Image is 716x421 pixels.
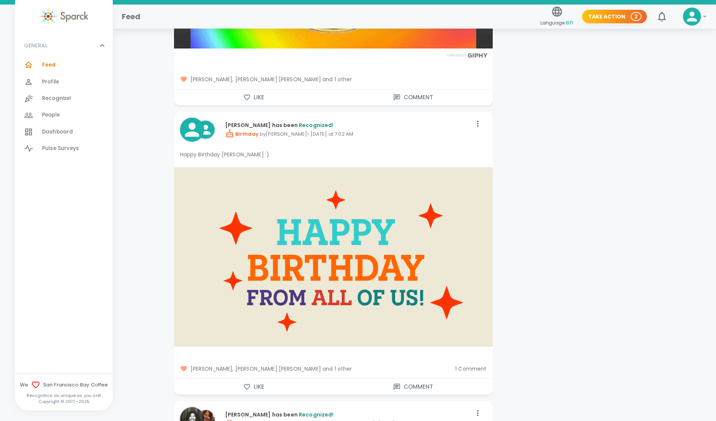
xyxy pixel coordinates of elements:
[180,365,450,373] span: [PERSON_NAME], [PERSON_NAME] [PERSON_NAME] and 1 other
[445,53,490,58] img: Powered by GIPHY
[225,411,472,418] p: [PERSON_NAME] has been
[582,10,647,24] button: Take Action 2
[15,107,113,123] a: People
[174,167,493,347] img: https://api.sparckco.com/rails/active_storage/blobs/redirect/eyJfcmFpbHMiOnsibWVzc2FnZSI6IkJBaHBZ...
[15,57,113,160] div: GENERAL
[540,18,573,28] span: Language:
[299,121,334,129] span: Recognized!
[42,111,60,119] span: People
[180,76,487,83] span: [PERSON_NAME], [PERSON_NAME] [PERSON_NAME] and 1 other
[42,128,73,136] span: Dashboard
[15,8,113,25] a: Sparck logo
[15,380,113,389] span: We San Francisco Bay Coffee
[333,379,493,395] button: Comment
[39,8,88,25] img: Sparck logo
[15,34,113,57] div: GENERAL
[225,130,259,138] span: Birthday
[42,145,79,152] span: Pulse Surveys
[225,121,472,129] p: [PERSON_NAME] has been
[455,365,486,373] span: 1 Comment
[566,18,573,27] span: en
[537,3,576,30] button: Language:en
[15,74,113,90] a: Profile
[15,392,113,398] p: Recognition as unique as you are!
[15,398,113,404] p: Copyright © 2017 - 2025
[24,42,47,49] p: GENERAL
[174,89,333,105] button: Like
[15,124,113,140] a: Dashboard
[174,379,333,395] button: Like
[42,95,71,102] span: Recognize!
[634,13,638,20] p: 2
[42,78,59,86] span: Profile
[15,57,113,73] a: Feed
[180,151,487,158] p: Happy Birthday [PERSON_NAME] :)
[299,411,334,418] span: Recognized!
[15,90,113,107] a: Recognize!
[122,11,141,23] h1: Feed
[15,140,113,157] a: Pulse Surveys
[333,89,493,105] button: Comment
[42,61,56,69] span: Feed
[225,129,472,138] p: by [PERSON_NAME] • [DATE] at 7:02 AM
